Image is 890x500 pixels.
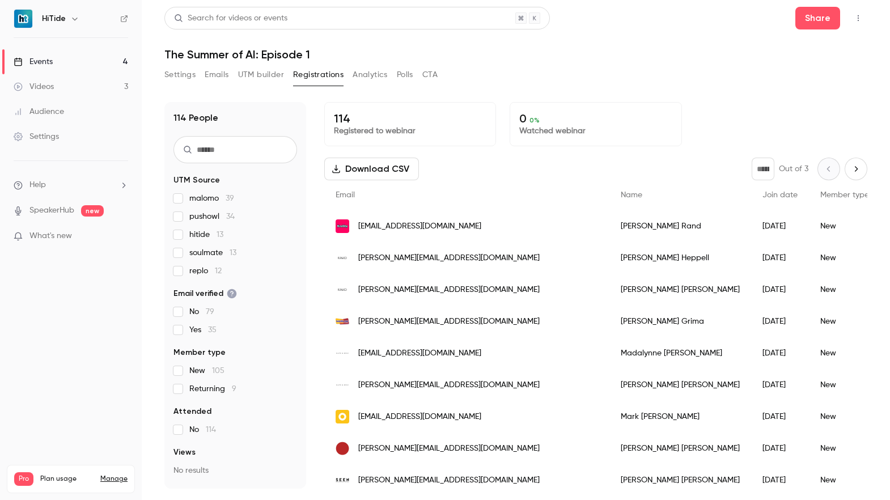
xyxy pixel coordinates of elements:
div: [PERSON_NAME] [PERSON_NAME] [609,274,751,306]
span: No [189,424,216,435]
span: Email [336,191,355,199]
img: kipandco.com.au [336,251,349,265]
span: Views [173,447,196,458]
a: SpeakerHub [29,205,74,217]
button: Emails [205,66,228,84]
div: New [809,306,880,337]
span: Plan usage [40,474,94,484]
span: pushowl [189,211,235,222]
span: Name [621,191,642,199]
div: New [809,242,880,274]
span: No [189,306,214,317]
div: [DATE] [751,274,809,306]
div: New [809,401,880,433]
span: Yes [189,324,217,336]
span: [EMAIL_ADDRESS][DOMAIN_NAME] [358,411,481,423]
div: [DATE] [751,433,809,464]
img: kipandco.com.au [336,283,349,296]
p: 114 [334,112,486,125]
button: Next page [845,158,867,180]
p: 0 [519,112,672,125]
span: 13 [217,231,223,239]
span: 34 [226,213,235,221]
span: [PERSON_NAME][EMAIL_ADDRESS][DOMAIN_NAME] [358,474,540,486]
h1: The Summer of AI: Episode 1 [164,48,867,61]
p: Out of 3 [779,163,808,175]
div: Audience [14,106,64,117]
span: Help [29,179,46,191]
button: CTA [422,66,438,84]
span: 35 [208,326,217,334]
div: New [809,337,880,369]
span: soulmate [189,247,236,259]
span: 105 [212,367,224,375]
button: UTM builder [238,66,284,84]
div: [PERSON_NAME] Grima [609,306,751,337]
span: New [189,365,224,376]
div: [DATE] [751,306,809,337]
a: Manage [100,474,128,484]
img: moast.io [336,410,349,423]
h6: HiTide [42,13,66,24]
span: [EMAIL_ADDRESS][DOMAIN_NAME] [358,221,481,232]
span: Attended [173,406,211,417]
span: 114 [206,426,216,434]
div: [DATE] [751,369,809,401]
span: Join date [762,191,798,199]
p: Watched webinar [519,125,672,137]
div: Videos [14,81,54,92]
span: Email verified [173,288,237,299]
div: Mark [PERSON_NAME] [609,401,751,433]
span: Referrer [173,488,205,499]
span: [PERSON_NAME][EMAIL_ADDRESS][DOMAIN_NAME] [358,252,540,264]
div: New [809,210,880,242]
span: [PERSON_NAME][EMAIL_ADDRESS][DOMAIN_NAME] [358,379,540,391]
span: hitide [189,229,223,240]
button: Share [795,7,840,29]
img: zen.agency [336,442,349,455]
img: knobby.com.au [336,219,349,233]
span: 79 [206,308,214,316]
p: Registered to webinar [334,125,486,137]
span: Returning [189,383,236,395]
span: [EMAIL_ADDRESS][DOMAIN_NAME] [358,348,481,359]
div: Madalynne [PERSON_NAME] [609,337,751,369]
img: helloseen.com [336,478,349,482]
div: New [809,433,880,464]
h1: 114 People [173,111,218,125]
span: Member type [173,347,226,358]
div: [PERSON_NAME] [PERSON_NAME] [609,433,751,464]
span: [PERSON_NAME][EMAIL_ADDRESS][DOMAIN_NAME] [358,443,540,455]
div: [DATE] [751,464,809,496]
button: Registrations [293,66,344,84]
img: kateandkole.com.au [336,378,349,392]
div: [PERSON_NAME] Rand [609,210,751,242]
span: malomo [189,193,234,204]
span: What's new [29,230,72,242]
button: Settings [164,66,196,84]
span: UTM Source [173,175,220,186]
div: New [809,369,880,401]
span: 13 [230,249,236,257]
div: [PERSON_NAME] [PERSON_NAME] [609,369,751,401]
span: Pro [14,472,33,486]
div: Settings [14,131,59,142]
div: New [809,274,880,306]
img: HiTide [14,10,32,28]
span: [PERSON_NAME][EMAIL_ADDRESS][DOMAIN_NAME] [358,316,540,328]
div: Events [14,56,53,67]
div: [PERSON_NAME] Heppell [609,242,751,274]
div: [PERSON_NAME] [PERSON_NAME] [609,464,751,496]
div: [DATE] [751,210,809,242]
span: 39 [226,194,234,202]
div: [DATE] [751,401,809,433]
span: [PERSON_NAME][EMAIL_ADDRESS][DOMAIN_NAME] [358,284,540,296]
img: kateandkole.com.au [336,346,349,360]
img: kellyvillepets.com.au [336,315,349,328]
div: [DATE] [751,337,809,369]
p: No results [173,465,297,476]
div: Search for videos or events [174,12,287,24]
span: Member type [820,191,869,199]
li: help-dropdown-opener [14,179,128,191]
span: 9 [232,385,236,393]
